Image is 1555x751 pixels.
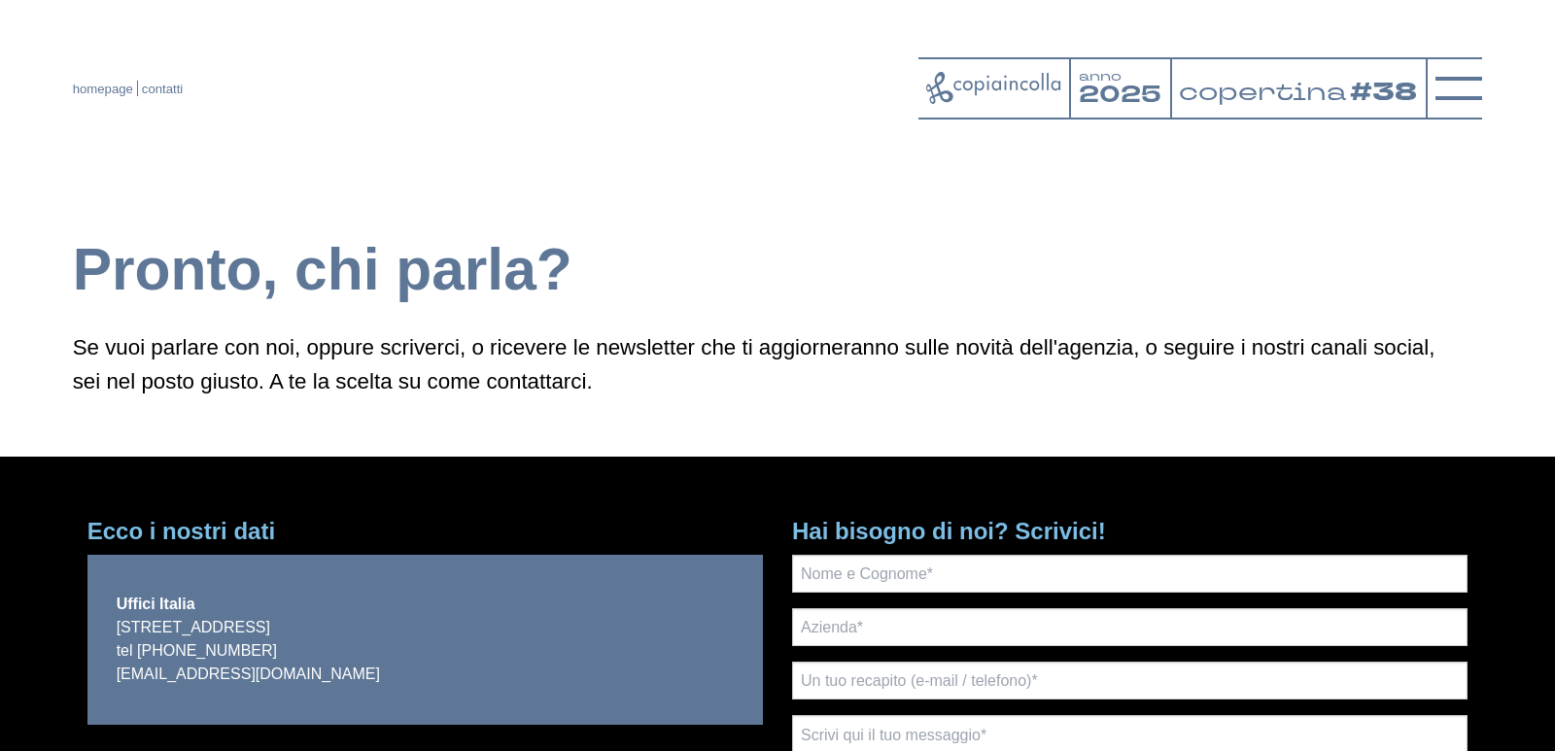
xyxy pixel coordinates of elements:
tspan: 2025 [1079,80,1161,112]
tspan: anno [1079,67,1122,85]
input: Nome e Cognome* [792,555,1468,593]
h1: Pronto, chi parla? [73,233,1483,307]
a: homepage [73,82,133,96]
tspan: #38 [1350,76,1417,111]
h5: Ecco i nostri dati [87,515,763,548]
p: Se vuoi parlare con noi, oppure scriverci, o ricevere le newsletter che ti aggiorneranno sulle no... [73,330,1483,400]
span: contatti [142,82,183,96]
p: [STREET_ADDRESS] tel [PHONE_NUMBER] [117,616,380,686]
input: Un tuo recapito (e-mail / telefono)* [792,662,1468,700]
a: [EMAIL_ADDRESS][DOMAIN_NAME] [117,666,380,682]
h5: Hai bisogno di noi? Scrivici! [792,515,1468,548]
strong: Uffici Italia [117,596,195,612]
tspan: copertina [1179,76,1346,109]
input: Azienda* [792,608,1468,646]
